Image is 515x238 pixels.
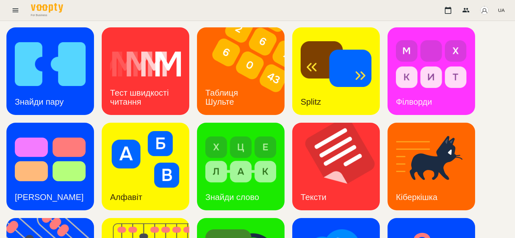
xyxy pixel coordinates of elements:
img: Алфавіт [110,131,181,188]
img: avatar_s.png [480,6,489,15]
a: Тест швидкості читанняТест швидкості читання [102,27,189,115]
a: КіберкішкаКіберкішка [388,123,475,210]
a: ТекстиТексти [292,123,380,210]
a: Тест Струпа[PERSON_NAME] [6,123,94,210]
img: Знайди пару [15,36,86,92]
img: Тест Струпа [15,131,86,188]
img: Voopty Logo [31,3,63,13]
h3: [PERSON_NAME] [15,192,84,202]
span: For Business [31,13,63,17]
img: Splitz [301,36,371,92]
img: Таблиця Шульте [197,27,293,115]
a: SplitzSplitz [292,27,380,115]
a: Таблиця ШультеТаблиця Шульте [197,27,285,115]
h3: Кіберкішка [396,192,437,202]
img: Тексти [292,123,388,210]
h3: Таблиця Шульте [205,88,240,107]
span: UA [498,7,505,14]
h3: Алфавіт [110,192,142,202]
img: Кіберкішка [396,131,467,188]
h3: Тест швидкості читання [110,88,171,107]
img: Знайди слово [205,131,276,188]
button: Menu [8,3,23,18]
a: Знайди словоЗнайди слово [197,123,285,210]
h3: Знайди слово [205,192,259,202]
img: Філворди [396,36,467,92]
img: Тест швидкості читання [110,36,181,92]
button: UA [495,4,507,16]
h3: Філворди [396,97,432,107]
h3: Splitz [301,97,321,107]
h3: Тексти [301,192,326,202]
a: Знайди паруЗнайди пару [6,27,94,115]
a: АлфавітАлфавіт [102,123,189,210]
h3: Знайди пару [15,97,64,107]
a: ФілвордиФілворди [388,27,475,115]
